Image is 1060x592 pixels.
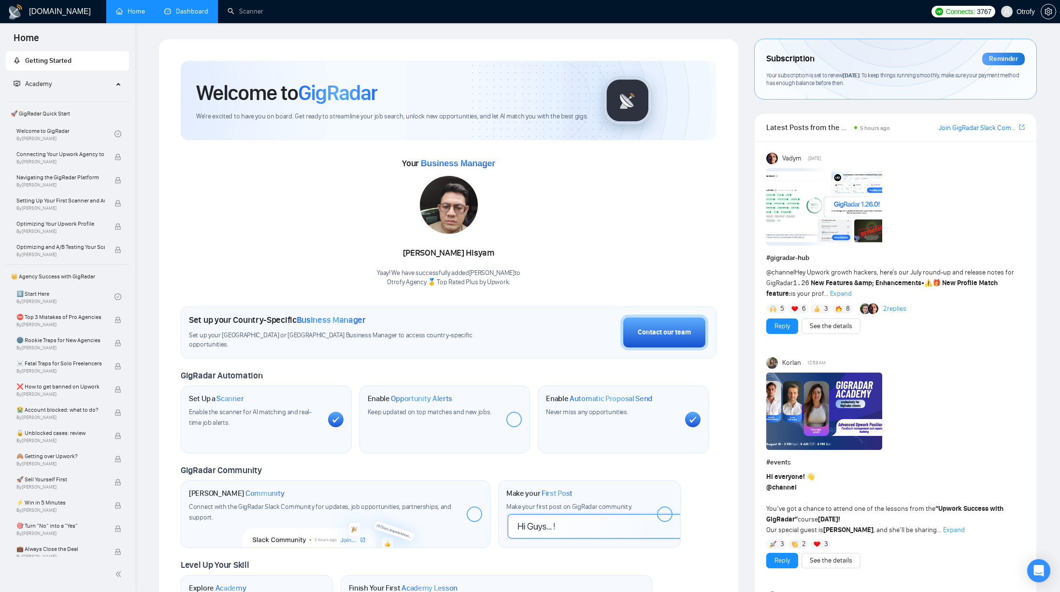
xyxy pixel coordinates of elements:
[16,345,105,351] span: By [PERSON_NAME]
[843,72,859,79] span: [DATE]
[16,391,105,397] span: By [PERSON_NAME]
[824,539,828,549] span: 3
[25,57,72,65] span: Getting Started
[189,408,312,427] span: Enable the scanner for AI matching and real-time job alerts.
[506,489,573,498] h1: Make your
[115,154,121,160] span: lock
[115,409,121,416] span: lock
[603,76,652,125] img: gigradar-logo.png
[16,531,105,536] span: By [PERSON_NAME]
[25,80,52,88] span: Academy
[638,327,691,338] div: Contact our team
[189,503,451,521] span: Connect with the GigRadar Slack Community for updates, job opportunities, partnerships, and support.
[16,554,105,560] span: By [PERSON_NAME]
[115,246,121,253] span: lock
[421,159,495,168] span: Business Manager
[377,278,520,287] p: Otrofy Agency 🥇 Top Rated Plus by Upwork .
[16,521,105,531] span: 🎯 Turn “No” into a “Yes”
[806,473,815,481] span: 👋
[115,569,125,579] span: double-left
[6,31,47,51] span: Home
[16,182,105,188] span: By [PERSON_NAME]
[782,358,801,368] span: Korlan
[16,544,105,554] span: 💼 Always Close the Deal
[546,408,628,416] span: Never miss any opportunities.
[115,363,121,370] span: lock
[1041,4,1056,19] button: setting
[16,428,105,438] span: 🔓 Unblocked cases: review
[830,289,852,298] span: Expand
[770,305,776,312] img: 🙌
[16,123,115,144] a: Welcome to GigRadarBy[PERSON_NAME]
[16,173,105,182] span: Navigating the GigRadar Platform
[16,149,105,159] span: Connecting Your Upwork Agency to GigRadar
[368,408,492,416] span: Keep updated on top matches and new jobs.
[802,553,860,568] button: See the details
[16,484,105,490] span: By [PERSON_NAME]
[115,340,121,347] span: lock
[16,382,105,391] span: ❌ How to get banned on Upwork
[1041,8,1056,15] a: setting
[16,368,105,374] span: By [PERSON_NAME]
[802,318,860,334] button: See the details
[16,205,105,211] span: By [PERSON_NAME]
[196,112,588,121] span: We're excited to have you on board. Get ready to streamline your job search, unlock new opportuni...
[946,6,975,17] span: Connects:
[860,125,890,131] span: 5 hours ago
[939,123,1017,133] a: Join GigRadar Slack Community
[791,541,798,548] img: 👏
[14,57,20,64] span: rocket
[16,242,105,252] span: Optimizing and A/B Testing Your Scanner for Better Results
[16,507,105,513] span: By [PERSON_NAME]
[793,279,809,287] code: 1.26
[774,555,790,566] a: Reply
[791,305,798,312] img: ❤️
[766,457,1025,468] h1: # events
[943,526,965,534] span: Expand
[1003,8,1010,15] span: user
[115,479,121,486] span: lock
[116,7,145,15] a: homeHome
[164,7,208,15] a: dashboardDashboard
[766,121,851,133] span: Latest Posts from the GigRadar Community
[8,4,23,20] img: logo
[7,267,128,286] span: 👑 Agency Success with GigRadar
[546,394,652,404] h1: Enable
[115,177,121,184] span: lock
[16,196,105,205] span: Setting Up Your First Scanner and Auto-Bidder
[115,317,121,323] span: lock
[766,268,795,276] span: @channel
[506,503,632,511] span: Make your first post on GigRadar community.
[245,489,285,498] span: Community
[810,555,852,566] a: See the details
[16,219,105,229] span: Optimizing Your Upwork Profile
[846,304,850,314] span: 8
[189,394,244,404] h1: Set Up a
[766,279,998,298] strong: New Profile Match feature:
[808,154,821,163] span: [DATE]
[766,253,1025,263] h1: # gigradar-hub
[377,269,520,287] div: Yaay! We have successfully added [PERSON_NAME] to
[189,315,366,325] h1: Set up your Country-Specific
[780,539,784,549] span: 3
[1027,559,1050,582] div: Open Intercom Messenger
[16,438,105,444] span: By [PERSON_NAME]
[766,168,882,245] img: F09AC4U7ATU-image.png
[766,473,1003,534] span: You’ve got a chance to attend one of the lessons from the course Our special guest is , and she’l...
[115,130,121,137] span: check-circle
[115,386,121,393] span: lock
[243,503,428,548] img: slackcommunity-bg.png
[16,475,105,484] span: 🚀 Sell Yourself First
[16,159,105,165] span: By [PERSON_NAME]
[835,305,842,312] img: 🔥
[16,451,105,461] span: 🙈 Getting over Upwork?
[766,505,1003,523] strong: “Upwork Success with GigRadar”
[782,153,802,164] span: Vadym
[766,72,1019,87] span: Your subscription is set to renew . To keep things running smoothly, make sure your payment metho...
[16,498,105,507] span: ⚡ Win in 5 Minutes
[115,433,121,439] span: lock
[298,80,377,106] span: GigRadar
[377,245,520,261] div: [PERSON_NAME] Hisyam
[7,104,128,123] span: 🚀 GigRadar Quick Start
